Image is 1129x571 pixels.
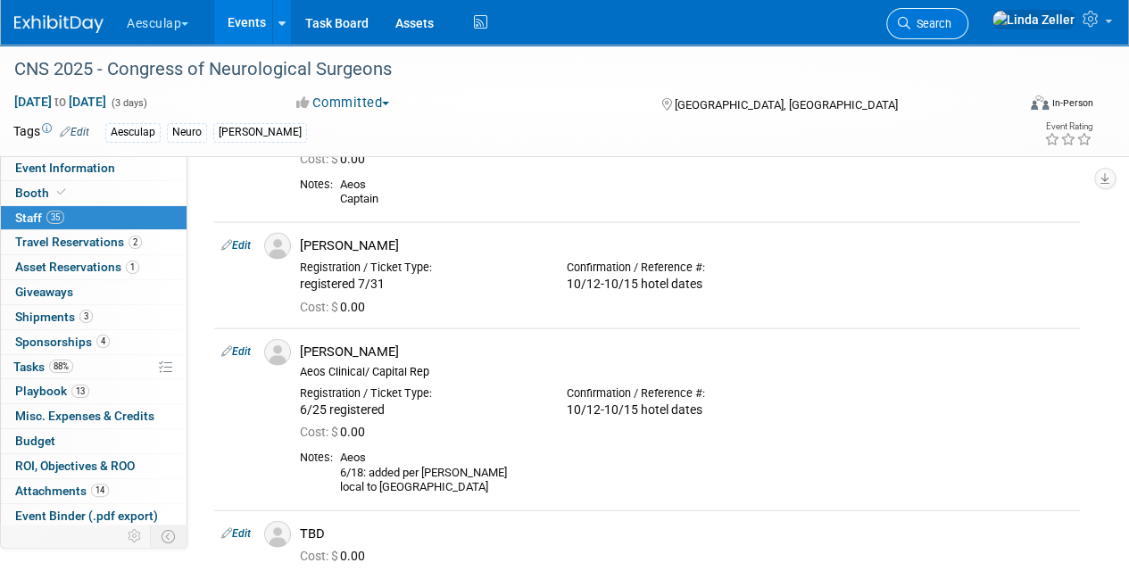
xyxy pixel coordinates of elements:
span: Event Binder (.pdf export) [15,509,158,523]
a: Asset Reservations1 [1,255,187,279]
a: Edit [221,345,251,358]
a: Staff35 [1,206,187,230]
i: Booth reservation complete [57,187,66,197]
span: Sponsorships [15,335,110,349]
span: (3 days) [110,97,147,109]
div: Registration / Ticket Type: [300,386,540,401]
div: [PERSON_NAME] [300,237,1073,254]
a: Booth [1,181,187,205]
div: registered 7/31 [300,277,540,293]
div: [PERSON_NAME] [213,123,307,142]
td: Tags [13,122,89,143]
span: Attachments [15,484,109,498]
span: Tasks [13,360,73,374]
span: 88% [49,360,73,373]
span: Giveaways [15,285,73,299]
a: Event Information [1,156,187,180]
span: 0.00 [300,152,372,166]
div: 10/12-10/15 hotel dates [567,402,807,418]
a: Budget [1,429,187,453]
span: 13 [71,385,89,398]
span: 4 [96,335,110,348]
a: Search [886,8,968,39]
a: Attachments14 [1,479,187,503]
span: Asset Reservations [15,260,139,274]
span: [GEOGRAPHIC_DATA], [GEOGRAPHIC_DATA] [674,98,897,112]
a: Edit [221,527,251,540]
span: 0.00 [300,300,372,314]
span: Cost: $ [300,425,340,439]
div: Notes: [300,451,333,465]
a: Sponsorships4 [1,330,187,354]
div: Confirmation / Reference #: [567,261,807,275]
img: Associate-Profile-5.png [264,521,291,548]
a: Playbook13 [1,379,187,403]
span: 14 [91,484,109,497]
img: Associate-Profile-5.png [264,339,291,366]
span: to [52,95,69,109]
span: Search [910,17,951,30]
div: 6/25 registered [300,402,540,418]
div: [PERSON_NAME] [300,343,1073,360]
a: Edit [221,239,251,252]
div: Aesculap [105,123,161,142]
div: 10/12-10/15 hotel dates [567,277,807,293]
div: Aeos Captain [340,178,1073,207]
span: Travel Reservations [15,235,142,249]
span: Event Information [15,161,115,175]
a: Giveaways [1,280,187,304]
a: Shipments3 [1,305,187,329]
a: Tasks88% [1,355,187,379]
td: Toggle Event Tabs [151,525,187,548]
div: Confirmation / Reference #: [567,386,807,401]
div: In-Person [1051,96,1093,110]
span: Playbook [15,384,89,398]
img: Format-Inperson.png [1031,95,1049,110]
span: 3 [79,310,93,323]
span: Budget [15,434,55,448]
button: Committed [290,94,396,112]
img: Associate-Profile-5.png [264,233,291,260]
div: CNS 2025 - Congress of Neurological Surgeons [8,54,1001,86]
span: Cost: $ [300,549,340,563]
div: Event Format [935,93,1093,120]
img: Linda Zeller [992,10,1075,29]
div: Notes: [300,178,333,192]
div: Aeos 6/18: added per [PERSON_NAME] local to [GEOGRAPHIC_DATA] [340,451,1073,495]
span: [DATE] [DATE] [13,94,107,110]
span: 0.00 [300,549,372,563]
div: Neuro [167,123,207,142]
span: Cost: $ [300,152,340,166]
span: Staff [15,211,64,225]
span: 1 [126,261,139,274]
a: Misc. Expenses & Credits [1,404,187,428]
td: Personalize Event Tab Strip [120,525,151,548]
span: Cost: $ [300,300,340,314]
div: Registration / Ticket Type: [300,261,540,275]
span: Booth [15,186,70,200]
span: 0.00 [300,425,372,439]
span: Shipments [15,310,93,324]
span: Misc. Expenses & Credits [15,409,154,423]
span: 2 [129,236,142,249]
img: ExhibitDay [14,15,104,33]
div: TBD [300,525,1073,542]
a: Edit [60,126,89,138]
a: Event Binder (.pdf export) [1,504,187,528]
span: ROI, Objectives & ROO [15,459,135,473]
div: Aeos Clinical/ Capital Rep [300,365,1073,379]
a: ROI, Objectives & ROO [1,454,187,478]
div: Event Rating [1044,122,1092,131]
span: 35 [46,211,64,224]
a: Travel Reservations2 [1,230,187,254]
